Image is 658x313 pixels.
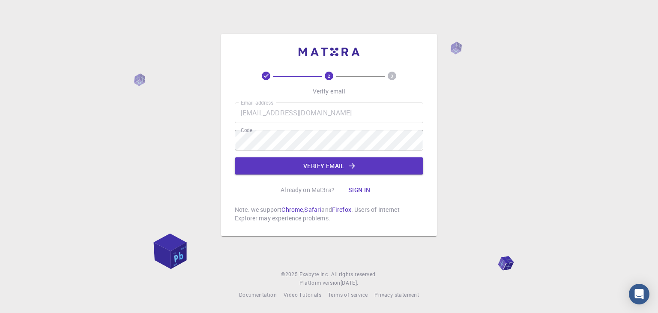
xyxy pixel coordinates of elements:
[391,73,393,79] text: 3
[328,291,368,299] a: Terms of service
[235,157,423,175] button: Verify email
[281,186,335,194] p: Already on Mat3ra?
[235,205,423,223] p: Note: we support , and . Users of Internet Explorer may experience problems.
[328,291,368,298] span: Terms of service
[284,291,321,299] a: Video Tutorials
[374,291,419,299] a: Privacy statement
[239,291,277,299] a: Documentation
[629,284,649,304] div: Open Intercom Messenger
[241,126,252,134] label: Code
[299,279,340,287] span: Platform version
[299,270,329,279] a: Exabyte Inc.
[304,205,321,214] a: Safari
[341,279,359,286] span: [DATE] .
[239,291,277,298] span: Documentation
[341,279,359,287] a: [DATE].
[241,99,273,106] label: Email address
[332,205,351,214] a: Firefox
[281,205,303,214] a: Chrome
[341,181,377,199] button: Sign in
[281,270,299,279] span: © 2025
[313,87,346,96] p: Verify email
[284,291,321,298] span: Video Tutorials
[299,271,329,277] span: Exabyte Inc.
[374,291,419,298] span: Privacy statement
[328,73,330,79] text: 2
[331,270,377,279] span: All rights reserved.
